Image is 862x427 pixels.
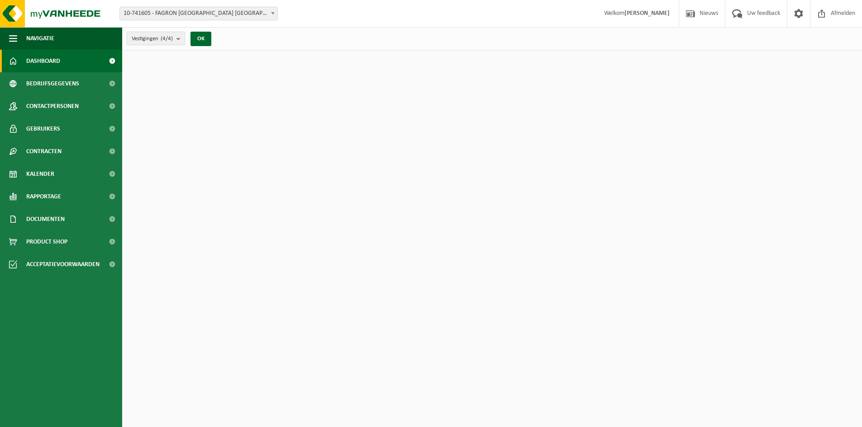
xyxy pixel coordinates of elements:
span: Contracten [26,140,62,163]
span: Contactpersonen [26,95,79,117]
span: Bedrijfsgegevens [26,72,79,95]
span: Kalender [26,163,54,185]
strong: [PERSON_NAME] [624,10,670,17]
button: OK [190,32,211,46]
count: (4/4) [161,36,173,42]
span: Rapportage [26,185,61,208]
span: Dashboard [26,50,60,72]
span: 10-741605 - FAGRON BELGIUM NV - NAZARETH [120,7,277,20]
span: Acceptatievoorwaarden [26,253,100,276]
span: Vestigingen [132,32,173,46]
span: Product Shop [26,230,67,253]
button: Vestigingen(4/4) [127,32,185,45]
span: Gebruikers [26,117,60,140]
span: 10-741605 - FAGRON BELGIUM NV - NAZARETH [119,7,278,20]
span: Documenten [26,208,65,230]
span: Navigatie [26,27,54,50]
